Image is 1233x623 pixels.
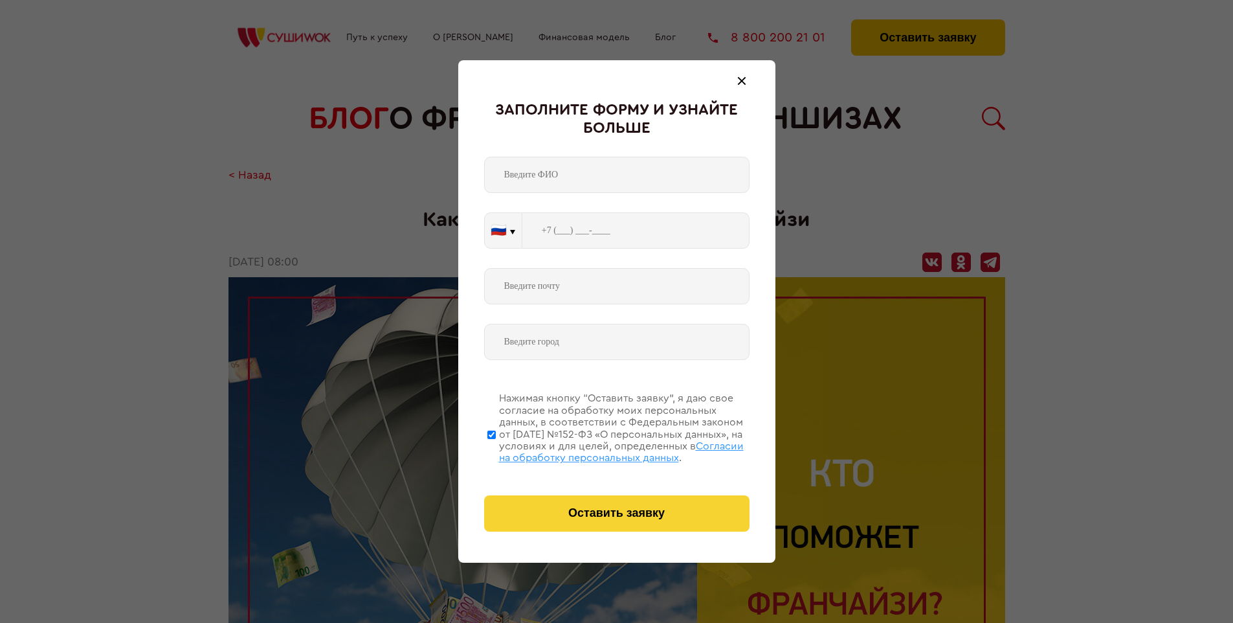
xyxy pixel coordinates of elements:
[484,324,750,360] input: Введите город
[484,495,750,532] button: Оставить заявку
[499,392,750,464] div: Нажимая кнопку “Оставить заявку”, я даю свое согласие на обработку моих персональных данных, в со...
[499,441,744,463] span: Согласии на обработку персональных данных
[484,157,750,193] input: Введите ФИО
[485,213,522,248] button: 🇷🇺
[484,268,750,304] input: Введите почту
[522,212,750,249] input: +7 (___) ___-____
[484,102,750,137] div: Заполните форму и узнайте больше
